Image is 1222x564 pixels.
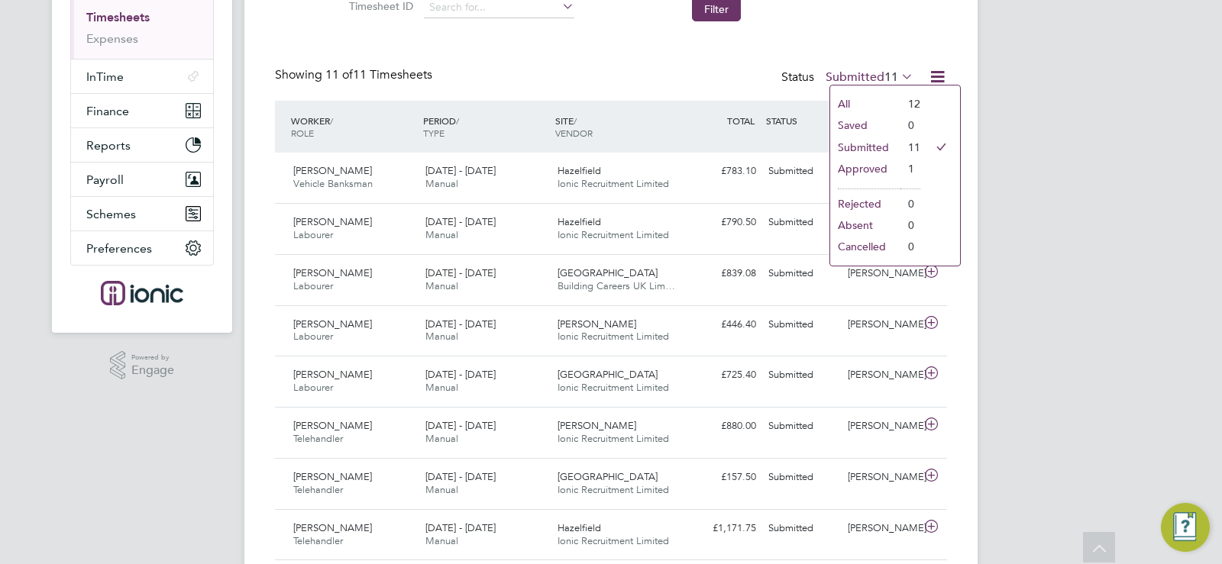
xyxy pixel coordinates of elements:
[291,127,314,139] span: ROLE
[425,483,458,496] span: Manual
[558,228,669,241] span: Ionic Recruitment Limited
[425,317,496,330] span: [DATE] - [DATE]
[830,236,900,257] li: Cancelled
[762,363,842,388] div: Submitted
[425,368,496,381] span: [DATE] - [DATE]
[842,516,921,541] div: [PERSON_NAME]
[558,521,601,534] span: Hazelfield
[574,114,577,127] span: /
[110,351,175,380] a: Powered byEngage
[762,465,842,490] div: Submitted
[830,137,900,158] li: Submitted
[842,414,921,439] div: [PERSON_NAME]
[1161,503,1210,552] button: Engage Resource Center
[900,193,920,214] li: 0
[71,128,213,162] button: Reports
[551,107,684,147] div: SITE
[425,215,496,228] span: [DATE] - [DATE]
[293,228,333,241] span: Labourer
[900,214,920,236] li: 0
[558,483,669,496] span: Ionic Recruitment Limited
[86,172,124,187] span: Payroll
[425,164,496,177] span: [DATE] - [DATE]
[293,521,372,534] span: [PERSON_NAME]
[425,419,496,432] span: [DATE] - [DATE]
[762,312,842,337] div: Submitted
[425,534,458,547] span: Manual
[330,114,333,127] span: /
[293,419,372,432] span: [PERSON_NAME]
[762,516,842,541] div: Submitted
[293,266,372,279] span: [PERSON_NAME]
[683,516,762,541] div: £1,171.75
[86,138,131,153] span: Reports
[683,465,762,490] div: £157.50
[727,114,755,127] span: TOTAL
[293,215,372,228] span: [PERSON_NAME]
[842,312,921,337] div: [PERSON_NAME]
[884,69,898,85] span: 11
[830,114,900,136] li: Saved
[293,483,343,496] span: Telehandler
[425,521,496,534] span: [DATE] - [DATE]
[71,231,213,265] button: Preferences
[762,107,842,134] div: STATUS
[275,67,435,83] div: Showing
[287,107,419,147] div: WORKER
[293,317,372,330] span: [PERSON_NAME]
[86,69,124,84] span: InTime
[293,164,372,177] span: [PERSON_NAME]
[900,158,920,179] li: 1
[900,236,920,257] li: 0
[558,534,669,547] span: Ionic Recruitment Limited
[842,363,921,388] div: [PERSON_NAME]
[558,470,658,483] span: [GEOGRAPHIC_DATA]
[293,177,373,190] span: Vehicle Banksman
[558,317,636,330] span: [PERSON_NAME]
[293,470,372,483] span: [PERSON_NAME]
[842,261,921,286] div: [PERSON_NAME]
[900,137,920,158] li: 11
[71,197,213,230] button: Schemes
[293,432,343,445] span: Telehandler
[683,414,762,439] div: £880.00
[842,465,921,490] div: [PERSON_NAME]
[325,67,432,82] span: 11 Timesheets
[423,127,445,139] span: TYPE
[419,107,551,147] div: PERIOD
[425,266,496,279] span: [DATE] - [DATE]
[558,368,658,381] span: [GEOGRAPHIC_DATA]
[425,432,458,445] span: Manual
[293,279,333,292] span: Labourer
[71,163,213,196] button: Payroll
[558,164,601,177] span: Hazelfield
[86,10,150,24] a: Timesheets
[558,215,601,228] span: Hazelfield
[762,261,842,286] div: Submitted
[826,69,913,85] label: Submitted
[425,330,458,343] span: Manual
[293,368,372,381] span: [PERSON_NAME]
[86,207,136,221] span: Schemes
[683,159,762,184] div: £783.10
[555,127,593,139] span: VENDOR
[558,266,658,279] span: [GEOGRAPHIC_DATA]
[456,114,459,127] span: /
[558,381,669,394] span: Ionic Recruitment Limited
[683,363,762,388] div: £725.40
[425,279,458,292] span: Manual
[131,364,174,377] span: Engage
[830,93,900,114] li: All
[900,114,920,136] li: 0
[86,104,129,118] span: Finance
[101,281,183,305] img: ionic-logo-retina.png
[683,210,762,235] div: £790.50
[86,31,138,46] a: Expenses
[683,261,762,286] div: £839.08
[558,432,669,445] span: Ionic Recruitment Limited
[70,281,214,305] a: Go to home page
[293,381,333,394] span: Labourer
[86,241,152,256] span: Preferences
[425,381,458,394] span: Manual
[71,60,213,93] button: InTime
